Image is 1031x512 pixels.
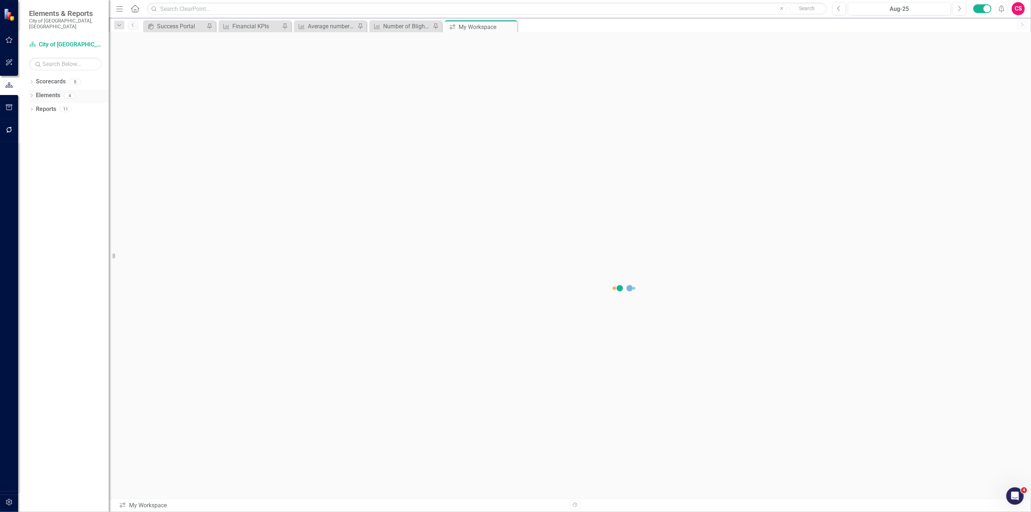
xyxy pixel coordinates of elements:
div: Aug-25 [850,5,948,13]
img: ClearPoint Strategy [3,8,16,21]
a: Success Portal [145,22,205,31]
a: Number of Blighted, DB, and Zoning Service Requests Resolved - 6003, 6005, 6006, 6007 [371,22,431,31]
a: Financial KPIs [220,22,280,31]
span: Search [799,5,815,11]
button: Search [789,4,825,14]
iframe: Intercom live chat [1006,487,1024,505]
div: 11 [60,106,71,112]
div: My Workspace [119,501,564,510]
div: Financial KPIs [232,22,280,31]
div: My Workspace [459,22,515,32]
div: 8 [69,79,81,85]
div: 4 [64,92,75,99]
button: CS [1012,2,1025,15]
a: Elements [36,91,60,100]
input: Search ClearPoint... [147,3,827,15]
input: Search Below... [29,58,102,70]
span: 4 [1021,487,1027,493]
a: Scorecards [36,78,66,86]
a: City of [GEOGRAPHIC_DATA] [29,41,102,49]
div: Success Portal [157,22,205,31]
button: Aug-25 [848,2,951,15]
div: Number of Blighted, DB, and Zoning Service Requests Resolved - 6003, 6005, 6006, 6007 [383,22,431,31]
a: Reports [36,105,56,113]
span: Elements & Reports [29,9,102,18]
a: Average number of days to [PERSON_NAME] a Blighted Code Enforcement Case [296,22,356,31]
div: Average number of days to [PERSON_NAME] a Blighted Code Enforcement Case [308,22,356,31]
small: City of [GEOGRAPHIC_DATA], [GEOGRAPHIC_DATA] [29,18,102,30]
